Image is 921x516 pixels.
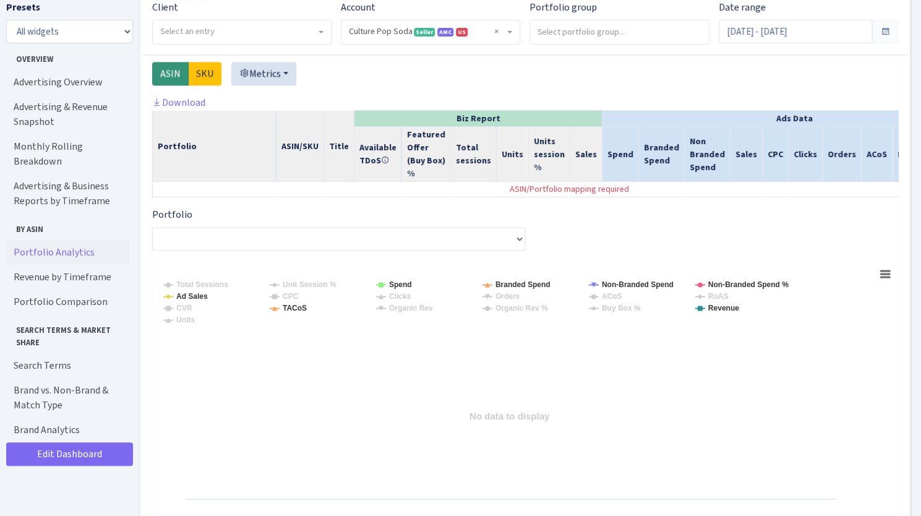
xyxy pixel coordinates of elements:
th: Clicks [789,127,823,182]
th: ASIN/SKU [276,111,324,182]
a: Brand Analytics [6,418,130,442]
th: Spend [602,127,639,182]
th: Non Branded Spend [685,127,730,182]
th: Biz Report [354,111,602,127]
tspan: Non-Branded Spend [602,280,674,289]
tspan: Buy Box % [602,304,641,312]
th: Available TDoS [354,127,402,182]
tspan: Clicks [389,292,411,301]
input: Select portfolio group... [530,20,709,43]
th: Orders [823,127,862,182]
tspan: Revenue [708,304,739,312]
a: Download [152,96,205,109]
th: Branded Spend [639,127,685,182]
tspan: Organic Rev % [495,304,548,312]
tspan: Spend [389,280,412,289]
tspan: Branded Spend [495,280,550,289]
a: Edit Dashboard [6,442,133,466]
th: Featured Offer (Buy Box) % [402,127,451,182]
a: Advertising & Revenue Snapshot [6,95,130,134]
th: CPC [763,127,789,182]
th: ACoS [862,127,893,182]
tspan: CVR [176,304,192,312]
tspan: ACoS [602,292,622,301]
span: Select an entry [160,25,215,37]
span: Overview [7,48,129,65]
tspan: Total Sessions [176,280,228,289]
tspan: Unit Session % [283,280,336,289]
th: Title [324,111,354,182]
tspan: Orders [495,292,520,301]
th: Units [497,127,529,182]
span: Seller [414,28,435,37]
tspan: Non-Branded Spend % [708,280,789,289]
tspan: Ad Sales [176,292,208,301]
span: Culture Pop Soda <span class="badge badge-success">Seller</span><span class="badge badge-primary"... [341,20,520,44]
a: Portfolio Analytics [6,240,130,265]
th: Units session % [529,127,570,182]
a: Brand vs. Non-Brand & Match Type [6,378,130,418]
th: Sales [730,127,763,182]
th: Sales [570,127,602,182]
tspan: Units [176,316,195,324]
span: Search Terms & Market Share [7,319,129,348]
th: Portfolio [153,111,276,182]
label: SKU [188,62,221,85]
a: Search Terms [6,353,130,378]
a: Revenue by Timeframe [6,265,130,290]
tspan: CPC [283,292,299,301]
a: Advertising Overview [6,70,130,95]
label: ASIN [152,62,189,85]
tspan: TACoS [283,304,307,312]
th: Total sessions [451,127,497,182]
a: Portfolio Comparison [6,290,130,314]
span: By ASIN [7,218,129,235]
tspan: RoAS [708,292,729,301]
a: Advertising & Business Reports by Timeframe [6,174,130,213]
button: Metrics [231,62,296,85]
a: Monthly Rolling Breakdown [6,134,130,174]
tspan: Organic Rev [389,304,433,312]
span: Culture Pop Soda <span class="badge badge-success">Seller</span><span class="badge badge-primary"... [349,25,505,38]
span: AMC [437,28,453,37]
span: US [456,28,468,37]
a: ASIN/Portfolio mapping required [510,183,629,195]
tspan: No data to display [469,411,550,421]
label: Portfolio [152,207,192,222]
span: Remove all items [494,25,499,38]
